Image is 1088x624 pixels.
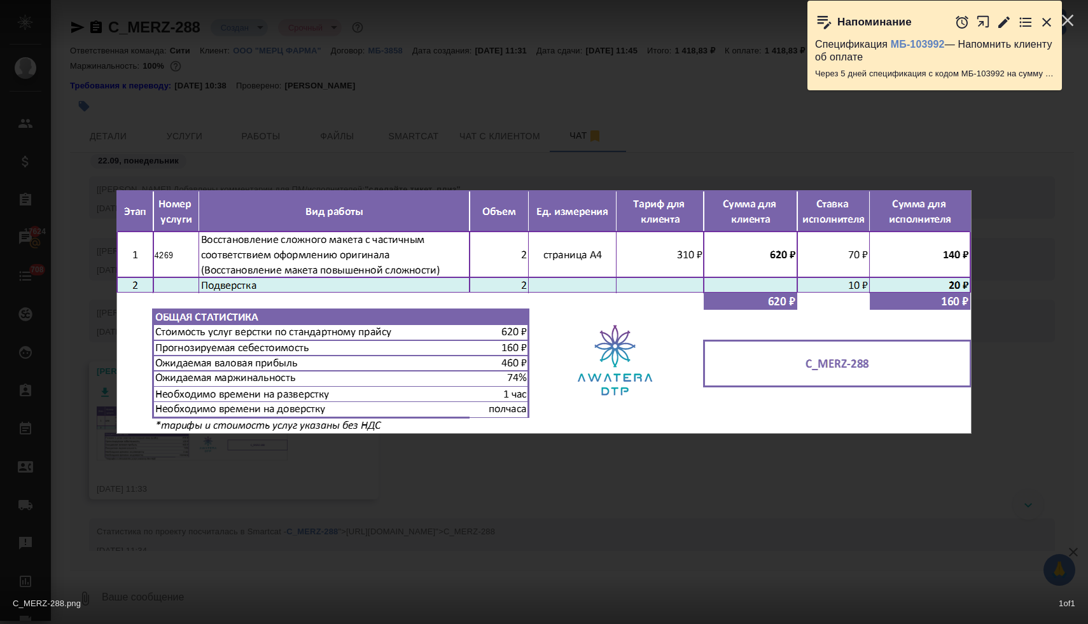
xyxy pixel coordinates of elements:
button: Отложить [954,15,970,30]
button: Редактировать [996,15,1012,30]
img: C_MERZ-288.png [116,190,972,434]
span: C_MERZ-288.png [13,599,81,608]
p: Спецификация — Напомнить клиенту об оплате [815,38,1054,64]
button: Перейти в todo [1018,15,1033,30]
button: Закрыть [1039,15,1054,30]
p: Напоминание [837,16,912,29]
a: МБ-103992 [891,39,945,50]
p: Через 5 дней спецификация с кодом МБ-103992 на сумму 77150 RUB будет просрочена [815,67,1054,80]
button: Открыть в новой вкладке [976,8,991,36]
span: 1 of 1 [1059,596,1075,611]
